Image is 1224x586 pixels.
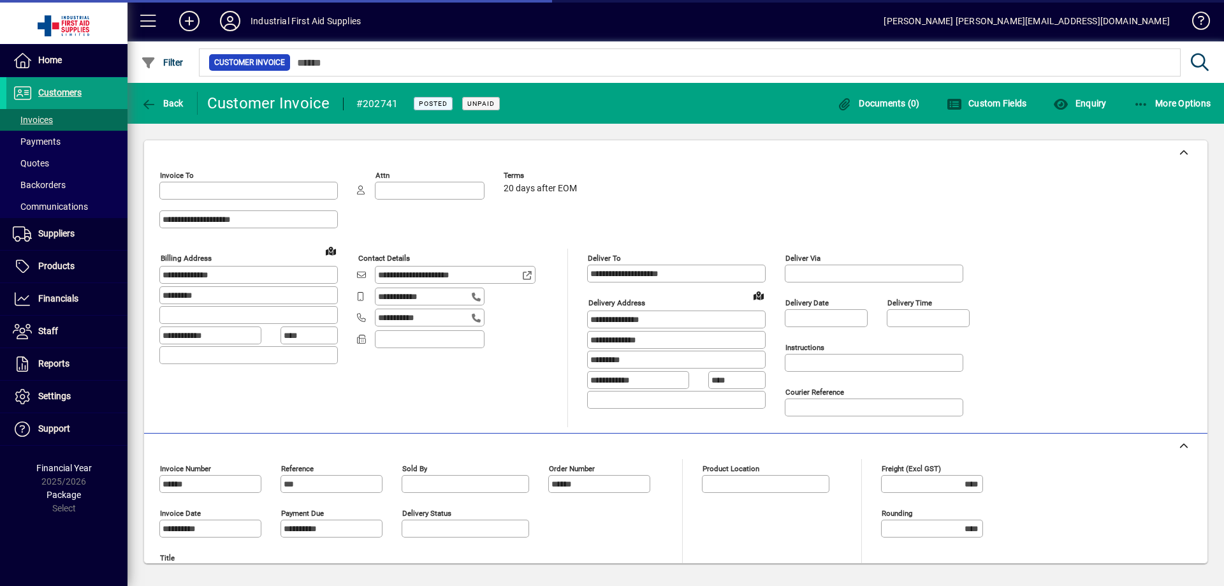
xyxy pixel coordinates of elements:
span: Suppliers [38,228,75,238]
div: [PERSON_NAME] [PERSON_NAME][EMAIL_ADDRESS][DOMAIN_NAME] [884,11,1170,31]
mat-label: Title [160,553,175,562]
span: Invoices [13,115,53,125]
a: Backorders [6,174,127,196]
mat-label: Delivery time [887,298,932,307]
span: Unpaid [467,99,495,108]
button: Profile [210,10,251,33]
button: Enquiry [1050,92,1109,115]
a: View on map [748,285,769,305]
mat-label: Deliver via [785,254,820,263]
span: Home [38,55,62,65]
div: Customer Invoice [207,93,330,114]
a: Settings [6,381,127,413]
span: Support [38,423,70,434]
div: #202741 [356,94,398,114]
mat-label: Order number [549,464,595,473]
mat-label: Sold by [402,464,427,473]
button: Custom Fields [943,92,1030,115]
a: Support [6,413,127,445]
a: View on map [321,240,341,261]
app-page-header-button: Back [127,92,198,115]
span: Package [47,490,81,500]
a: Payments [6,131,127,152]
mat-label: Payment due [281,509,324,518]
button: Back [138,92,187,115]
a: Home [6,45,127,77]
mat-label: Delivery date [785,298,829,307]
span: Custom Fields [947,98,1027,108]
mat-label: Courier Reference [785,388,844,397]
span: Quotes [13,158,49,168]
span: Staff [38,326,58,336]
span: Enquiry [1053,98,1106,108]
span: Customer Invoice [214,56,285,69]
span: Back [141,98,184,108]
mat-label: Product location [703,464,759,473]
mat-label: Freight (excl GST) [882,464,941,473]
a: Suppliers [6,218,127,250]
mat-label: Deliver To [588,254,621,263]
span: Filter [141,57,184,68]
span: Reports [38,358,69,369]
span: More Options [1133,98,1211,108]
span: Posted [419,99,448,108]
span: 20 days after EOM [504,184,577,194]
mat-label: Invoice To [160,171,194,180]
a: Staff [6,316,127,348]
mat-label: Rounding [882,509,912,518]
a: Financials [6,283,127,315]
button: Add [169,10,210,33]
span: Customers [38,87,82,98]
a: Knowledge Base [1183,3,1208,44]
span: Documents (0) [837,98,920,108]
a: Reports [6,348,127,380]
mat-label: Delivery status [402,509,451,518]
a: Quotes [6,152,127,174]
span: Financials [38,293,78,304]
span: Payments [13,136,61,147]
mat-label: Reference [281,464,314,473]
span: Backorders [13,180,66,190]
div: Industrial First Aid Supplies [251,11,361,31]
a: Invoices [6,109,127,131]
mat-label: Instructions [785,343,824,352]
mat-label: Invoice number [160,464,211,473]
button: More Options [1130,92,1214,115]
span: Terms [504,172,580,180]
span: Communications [13,201,88,212]
span: Financial Year [36,463,92,473]
span: Settings [38,391,71,401]
a: Communications [6,196,127,217]
mat-label: Attn [375,171,390,180]
a: Products [6,251,127,282]
mat-label: Invoice date [160,509,201,518]
button: Documents (0) [834,92,923,115]
span: Products [38,261,75,271]
button: Filter [138,51,187,74]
